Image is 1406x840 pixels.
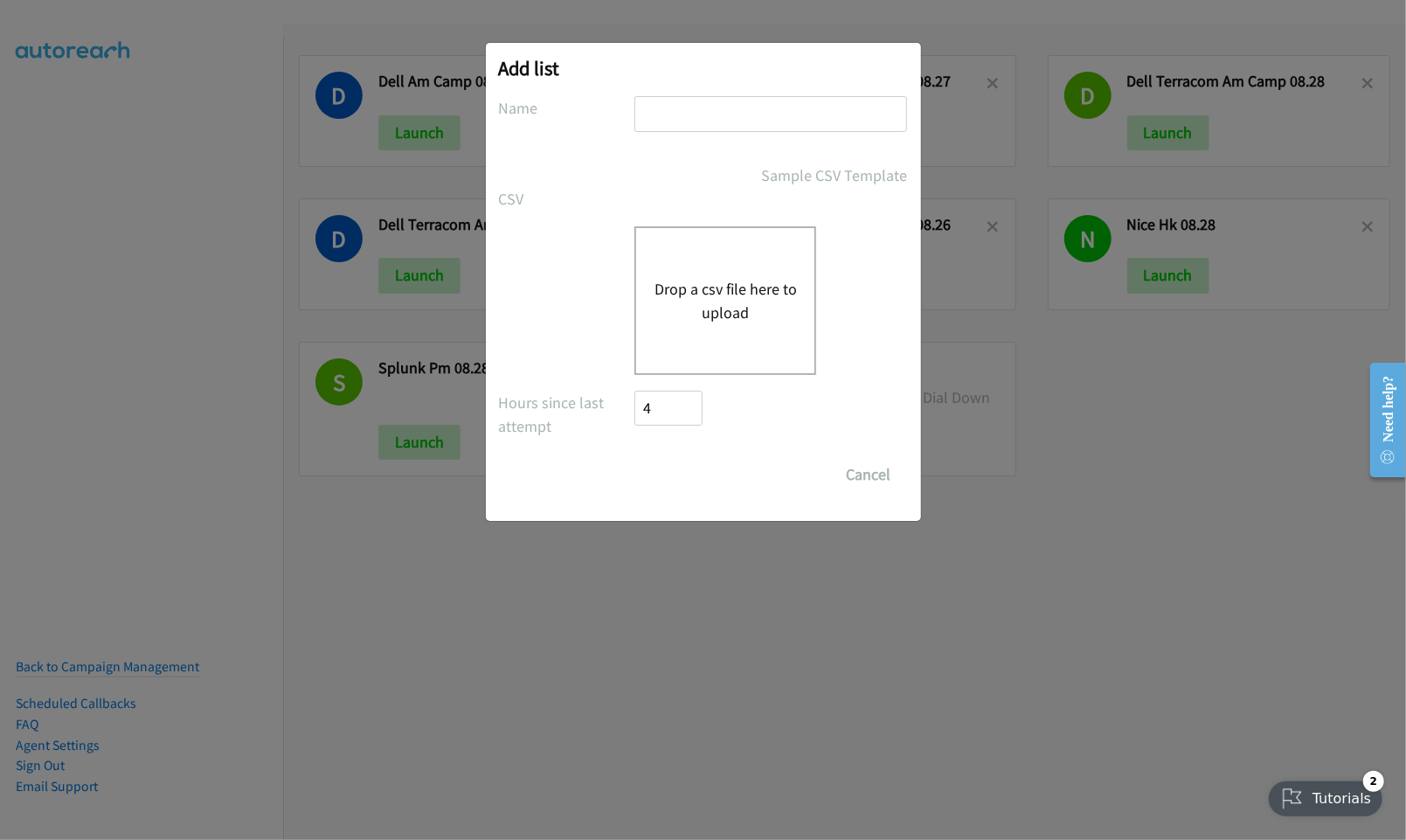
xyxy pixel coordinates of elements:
[762,163,908,187] a: Sample CSV Template
[499,187,635,211] label: CSV
[499,391,635,438] label: Hours since last attempt
[654,277,797,324] button: Drop a csv file here to upload
[499,96,635,120] label: Name
[830,457,908,492] button: Cancel
[1258,764,1393,827] iframe: Checklist
[499,56,908,80] h2: Add list
[1356,351,1406,489] iframe: Resource Center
